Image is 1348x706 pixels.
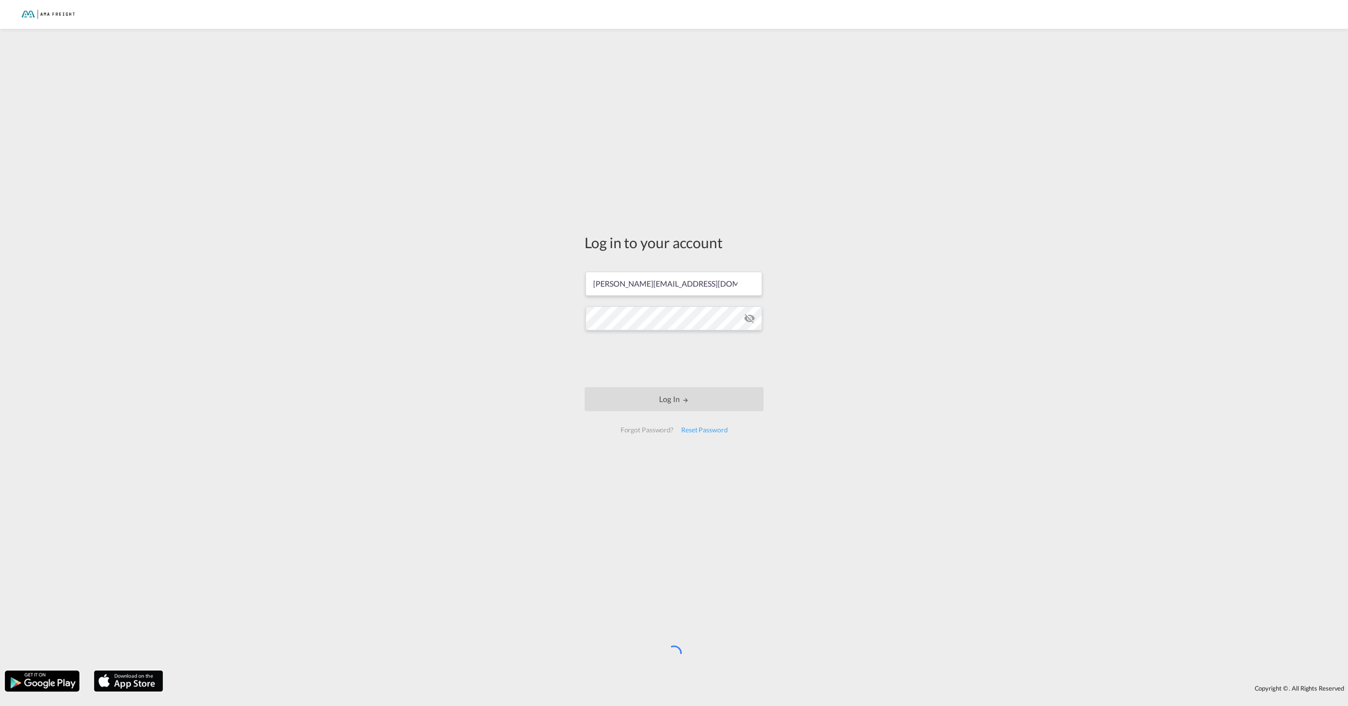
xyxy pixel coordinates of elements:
iframe: reCAPTCHA [601,340,747,378]
div: Reset Password [677,421,732,439]
input: Enter email/phone number [585,272,762,296]
img: apple.png [93,669,164,693]
div: Forgot Password? [616,421,677,439]
img: f843cad07f0a11efa29f0335918cc2fb.png [14,4,79,25]
img: google.png [4,669,80,693]
div: Log in to your account [585,232,763,252]
div: Copyright © . All Rights Reserved [168,680,1348,696]
md-icon: icon-eye-off [744,313,755,324]
button: LOGIN [585,387,763,411]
